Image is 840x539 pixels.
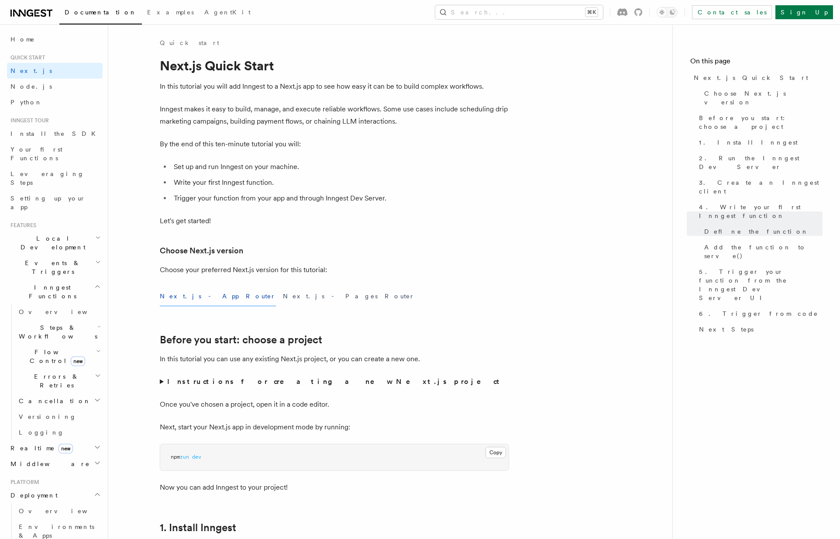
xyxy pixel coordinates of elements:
[695,135,823,150] a: 1. Install Inngest
[65,9,137,16] span: Documentation
[160,353,509,365] p: In this tutorial you can use any existing Next.js project, or you can create a new one.
[192,454,201,460] span: dev
[7,117,49,124] span: Inngest tour
[15,397,91,405] span: Cancellation
[160,287,276,306] button: Next.js - App Router
[7,259,95,276] span: Events & Triggers
[15,320,103,344] button: Steps & Workflows
[10,146,62,162] span: Your first Functions
[657,7,678,17] button: Toggle dark mode
[695,264,823,306] a: 5. Trigger your function from the Inngest Dev Server UI
[71,356,85,366] span: new
[7,54,45,61] span: Quick start
[160,334,322,346] a: Before you start: choose a project
[695,175,823,199] a: 3. Create an Inngest client
[699,325,754,334] span: Next Steps
[10,195,86,211] span: Setting up your app
[59,3,142,24] a: Documentation
[695,321,823,337] a: Next Steps
[695,110,823,135] a: Before you start: choose a project
[695,150,823,175] a: 2. Run the Inngest Dev Server
[160,80,509,93] p: In this tutorial you will add Inngest to a Next.js app to see how easy it can be to build complex...
[701,239,823,264] a: Add the function to serve()
[15,348,96,365] span: Flow Control
[435,5,603,19] button: Search...⌘K
[7,487,103,503] button: Deployment
[15,372,95,390] span: Errors & Retries
[7,440,103,456] button: Realtimenew
[7,166,103,190] a: Leveraging Steps
[15,393,103,409] button: Cancellation
[160,421,509,433] p: Next, start your Next.js app in development mode by running:
[167,377,503,386] strong: Instructions for creating a new Next.js project
[7,31,103,47] a: Home
[692,5,772,19] a: Contact sales
[7,283,94,301] span: Inngest Functions
[171,176,509,189] li: Write your first Inngest function.
[171,192,509,204] li: Trigger your function from your app and through Inngest Dev Server.
[171,161,509,173] li: Set up and run Inngest on your machine.
[204,9,251,16] span: AgentKit
[15,369,103,393] button: Errors & Retries
[160,481,509,494] p: Now you can add Inngest to your project!
[7,280,103,304] button: Inngest Functions
[699,114,823,131] span: Before you start: choose a project
[160,398,509,411] p: Once you've chosen a project, open it in a code editor.
[283,287,415,306] button: Next.js - Pages Router
[695,306,823,321] a: 6. Trigger from code
[10,130,101,137] span: Install the SDK
[15,304,103,320] a: Overview
[160,38,219,47] a: Quick start
[7,491,58,500] span: Deployment
[704,243,823,260] span: Add the function to serve()
[485,447,506,458] button: Copy
[699,154,823,171] span: 2. Run the Inngest Dev Server
[10,35,35,44] span: Home
[7,63,103,79] a: Next.js
[160,245,243,257] a: Choose Next.js version
[171,454,180,460] span: npm
[7,126,103,142] a: Install the SDK
[160,264,509,276] p: Choose your preferred Next.js version for this tutorial:
[10,170,84,186] span: Leveraging Steps
[160,376,509,388] summary: Instructions for creating a new Next.js project
[160,215,509,227] p: Let's get started!
[699,138,798,147] span: 1. Install Inngest
[775,5,833,19] a: Sign Up
[7,234,95,252] span: Local Development
[7,456,103,472] button: Middleware
[142,3,199,24] a: Examples
[699,178,823,196] span: 3. Create an Inngest client
[690,70,823,86] a: Next.js Quick Start
[10,83,52,90] span: Node.js
[19,308,109,315] span: Overview
[19,508,109,515] span: Overview
[19,523,94,539] span: Environments & Apps
[7,460,90,468] span: Middleware
[701,86,823,110] a: Choose Next.js version
[699,309,818,318] span: 6. Trigger from code
[701,224,823,239] a: Define the function
[7,479,39,486] span: Platform
[160,103,509,128] p: Inngest makes it easy to build, manage, and execute reliable workflows. Some use cases include sc...
[19,413,76,420] span: Versioning
[160,58,509,73] h1: Next.js Quick Start
[7,255,103,280] button: Events & Triggers
[694,73,808,82] span: Next.js Quick Start
[7,79,103,94] a: Node.js
[19,429,64,436] span: Logging
[704,227,809,236] span: Define the function
[147,9,194,16] span: Examples
[10,67,52,74] span: Next.js
[10,99,42,106] span: Python
[160,138,509,150] p: By the end of this ten-minute tutorial you will:
[15,344,103,369] button: Flow Controlnew
[15,409,103,425] a: Versioning
[7,222,36,229] span: Features
[7,231,103,255] button: Local Development
[7,444,73,453] span: Realtime
[585,8,598,17] kbd: ⌘K
[699,267,823,302] span: 5. Trigger your function from the Inngest Dev Server UI
[199,3,256,24] a: AgentKit
[699,203,823,220] span: 4. Write your first Inngest function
